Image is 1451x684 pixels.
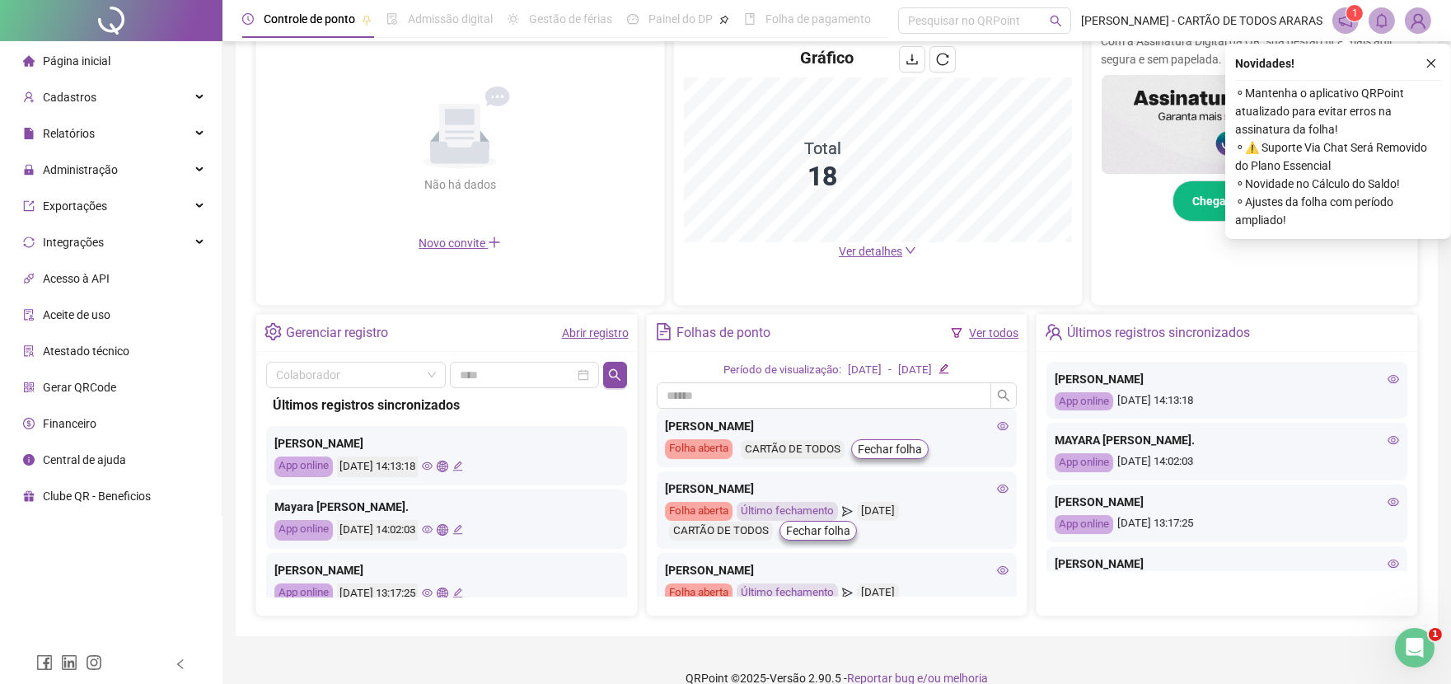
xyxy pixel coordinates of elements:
div: App online [274,520,333,541]
span: linkedin [61,654,77,671]
span: Central de ajuda [43,453,126,466]
div: CARTÃO DE TODOS [741,440,845,459]
span: 1 [1429,628,1442,641]
span: Aceite de uso [43,308,110,321]
span: global [437,461,447,471]
span: edit [452,524,463,535]
span: Administração [43,163,118,176]
div: [PERSON_NAME] [1055,493,1399,511]
span: Gerar QRCode [43,381,116,394]
span: book [744,13,756,25]
span: sun [508,13,519,25]
span: ⚬ Novidade no Cálculo do Saldo! [1235,175,1441,193]
span: file-done [386,13,398,25]
span: Atestado técnico [43,344,129,358]
span: file-text [655,323,672,340]
span: Painel do DP [648,12,713,26]
div: Folha aberta [665,583,733,602]
span: eye [1388,434,1399,446]
span: qrcode [23,382,35,393]
span: setting [264,323,282,340]
span: Relatórios [43,127,95,140]
span: Financeiro [43,417,96,430]
span: facebook [36,654,53,671]
span: down [905,245,916,256]
span: bell [1374,13,1389,28]
div: [PERSON_NAME] [1055,370,1399,388]
span: eye [1388,373,1399,385]
div: MAYARA [PERSON_NAME]. [1055,431,1399,449]
span: global [437,588,447,598]
span: Fechar folha [786,522,850,540]
span: team [1045,323,1062,340]
span: search [1050,15,1062,27]
span: instagram [86,654,102,671]
img: 43281 [1406,8,1430,33]
span: Fechar folha [858,440,922,458]
div: App online [1055,453,1113,472]
span: ⚬ ⚠️ Suporte Via Chat Será Removido do Plano Essencial [1235,138,1441,175]
span: Cadastros [43,91,96,104]
span: eye [997,483,1009,494]
span: Clube QR - Beneficios [43,490,151,503]
div: [DATE] 14:02:03 [1055,453,1399,472]
span: global [437,524,447,535]
span: [PERSON_NAME] - CARTÃO DE TODOS ARARAS [1081,12,1322,30]
span: edit [452,461,463,471]
span: eye [1388,496,1399,508]
div: App online [274,457,333,477]
div: Último fechamento [737,583,838,602]
span: Acesso à API [43,272,110,285]
span: info-circle [23,454,35,466]
span: Novo convite [419,237,501,250]
div: [DATE] [857,502,899,521]
span: filter [951,327,962,339]
span: export [23,200,35,212]
div: [DATE] 13:17:25 [337,583,418,604]
span: eye [422,524,433,535]
div: [PERSON_NAME] [665,417,1009,435]
span: home [23,55,35,67]
span: lock [23,164,35,176]
div: Não há dados [384,176,536,194]
div: [DATE] [848,362,882,379]
span: eye [422,461,433,471]
div: [DATE] [898,362,932,379]
span: solution [23,345,35,357]
div: [DATE] 14:02:03 [337,520,418,541]
span: api [23,273,35,284]
span: Chega de papelada! [1193,192,1298,210]
div: [DATE] 14:13:18 [337,457,418,477]
button: Fechar folha [851,439,929,459]
span: dashboard [627,13,639,25]
div: Últimos registros sincronizados [273,395,620,415]
span: Admissão digital [408,12,493,26]
iframe: Intercom live chat [1395,628,1435,668]
span: Gestão de férias [529,12,612,26]
span: reload [936,53,949,66]
span: user-add [23,91,35,103]
div: Período de visualização: [723,362,841,379]
span: Controle de ponto [264,12,355,26]
div: [PERSON_NAME] [665,480,1009,498]
span: search [997,389,1010,402]
span: eye [997,565,1009,576]
span: Exportações [43,199,107,213]
span: eye [422,588,433,598]
div: Mayara [PERSON_NAME]. [274,498,619,516]
div: Gerenciar registro [286,319,388,347]
span: file [23,128,35,139]
span: dollar [23,418,35,429]
span: Novidades ! [1235,54,1294,73]
span: edit [452,588,463,598]
span: download [906,53,919,66]
span: clock-circle [242,13,254,25]
span: Folha de pagamento [765,12,871,26]
div: App online [1055,515,1113,534]
div: Folhas de ponto [676,319,770,347]
span: left [175,658,186,670]
span: close [1425,58,1437,69]
h4: Gráfico [800,46,854,69]
span: send [842,502,853,521]
div: App online [274,583,333,604]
